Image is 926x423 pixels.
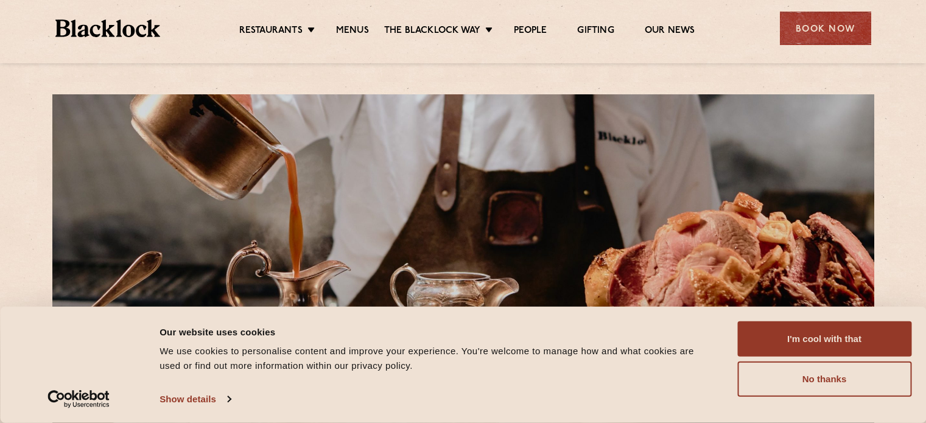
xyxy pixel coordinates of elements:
[55,19,161,37] img: BL_Textured_Logo-footer-cropped.svg
[160,324,710,339] div: Our website uses cookies
[160,344,710,373] div: We use cookies to personalise content and improve your experience. You're welcome to manage how a...
[577,25,614,38] a: Gifting
[514,25,547,38] a: People
[645,25,695,38] a: Our News
[780,12,871,45] div: Book Now
[160,390,230,408] a: Show details
[737,362,911,397] button: No thanks
[384,25,480,38] a: The Blacklock Way
[737,321,911,357] button: I'm cool with that
[239,25,303,38] a: Restaurants
[336,25,369,38] a: Menus
[26,390,132,408] a: Usercentrics Cookiebot - opens in a new window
